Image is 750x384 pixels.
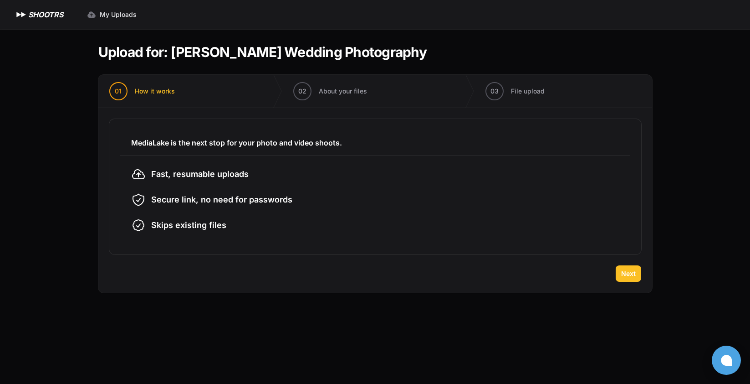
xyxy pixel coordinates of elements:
[151,219,226,232] span: Skips existing files
[82,6,142,23] a: My Uploads
[98,75,186,108] button: 01 How it works
[100,10,137,19] span: My Uploads
[490,87,499,96] span: 03
[151,193,292,206] span: Secure link, no need for passwords
[511,87,545,96] span: File upload
[319,87,367,96] span: About your files
[616,265,641,282] button: Next
[15,9,28,20] img: SHOOTRS
[98,44,427,60] h1: Upload for: [PERSON_NAME] Wedding Photography
[474,75,556,108] button: 03 File upload
[282,75,378,108] button: 02 About your files
[115,87,122,96] span: 01
[131,137,619,148] h3: MediaLake is the next stop for your photo and video shoots.
[28,9,63,20] h1: SHOOTRS
[151,168,249,181] span: Fast, resumable uploads
[298,87,306,96] span: 02
[712,346,741,375] button: Open chat window
[135,87,175,96] span: How it works
[15,9,63,20] a: SHOOTRS SHOOTRS
[621,269,636,278] span: Next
